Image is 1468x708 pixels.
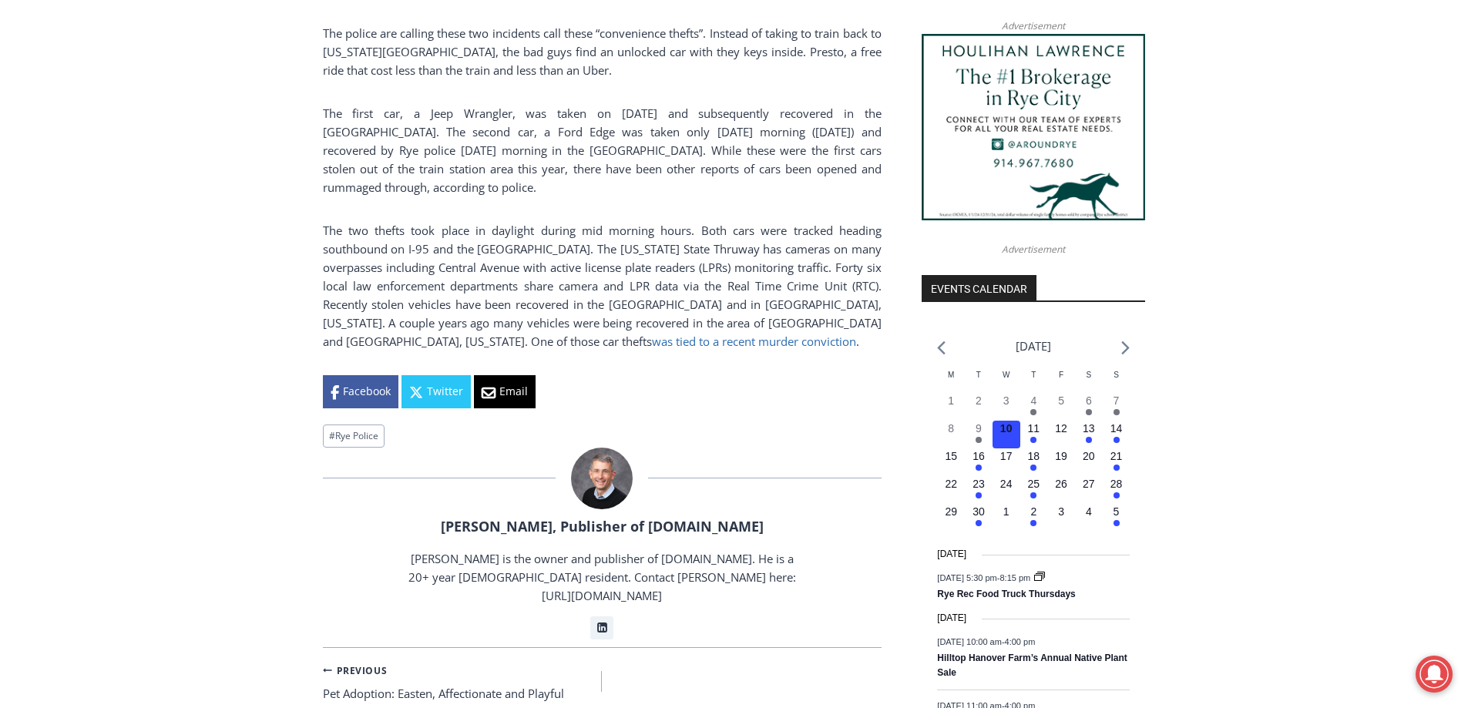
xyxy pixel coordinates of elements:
[993,476,1020,504] button: 24
[1055,422,1067,435] time: 12
[1114,492,1120,498] em: Has events
[323,663,388,678] small: Previous
[5,159,151,217] span: Open Tues. - Sun. [PHONE_NUMBER]
[976,394,982,407] time: 2
[973,505,985,518] time: 30
[937,504,965,532] button: 29
[1086,437,1092,443] em: Has events
[172,146,176,161] div: /
[937,572,996,582] span: [DATE] 5:30 pm
[1000,450,1013,462] time: 17
[937,636,1002,646] span: [DATE] 10:00 am
[945,450,957,462] time: 15
[1083,478,1095,490] time: 27
[401,375,471,408] a: Twitter
[1003,394,1009,407] time: 3
[976,437,982,443] em: Has events
[1016,336,1051,357] li: [DATE]
[1020,421,1048,448] button: 11 Has events
[1028,450,1040,462] time: 18
[1047,504,1075,532] button: 3
[937,448,965,476] button: 15
[937,341,946,355] a: Previous month
[976,492,982,498] em: Has events
[1103,421,1130,448] button: 14 Has events
[1058,394,1064,407] time: 5
[1047,448,1075,476] button: 19
[1020,476,1048,504] button: 25 Has events
[1086,394,1092,407] time: 6
[441,517,764,535] a: [PERSON_NAME], Publisher of [DOMAIN_NAME]
[993,421,1020,448] button: 10
[1114,394,1120,407] time: 7
[1020,393,1048,421] button: 4 Has events
[389,1,728,149] div: "We would have speakers with experience in local journalism speak to us about their experiences a...
[1055,450,1067,462] time: 19
[1075,421,1103,448] button: 13 Has events
[1075,504,1103,532] button: 4
[1083,450,1095,462] time: 20
[976,465,982,471] em: Has events
[1003,371,1009,379] span: W
[474,375,536,408] a: Email
[1,153,223,192] a: [PERSON_NAME] Read Sanctuary Fall Fest: [DATE]
[965,369,993,393] div: Tuesday
[948,371,954,379] span: M
[406,549,798,605] p: [PERSON_NAME] is the owner and publisher of [DOMAIN_NAME]. He is a 20+ year [DEMOGRAPHIC_DATA] re...
[1028,422,1040,435] time: 11
[1103,369,1130,393] div: Sunday
[1047,393,1075,421] button: 5
[323,660,882,703] nav: Posts
[1047,369,1075,393] div: Friday
[1059,371,1063,379] span: F
[1003,505,1009,518] time: 1
[323,660,603,703] a: PreviousPet Adoption: Easten, Affectionate and Playful
[937,547,966,562] time: [DATE]
[993,393,1020,421] button: 3
[965,504,993,532] button: 30 Has events
[1031,371,1036,379] span: T
[922,34,1145,220] img: Houlihan Lawrence The #1 Brokerage in Rye City
[1086,409,1092,415] em: Has events
[180,146,186,161] div: 6
[1047,421,1075,448] button: 12
[1020,504,1048,532] button: 2 Has events
[937,653,1127,679] a: Hilltop Hanover Farm’s Annual Native Plant Sale
[937,476,965,504] button: 22
[1030,465,1036,471] em: Has events
[937,611,966,626] time: [DATE]
[937,393,965,421] button: 1
[1075,369,1103,393] div: Saturday
[948,422,954,435] time: 8
[976,422,982,435] time: 9
[1000,422,1013,435] time: 10
[323,24,882,79] p: The police are calling these two incidents call these “convenience thefts”. Instead of taking to ...
[922,275,1036,301] h2: Events Calendar
[1075,393,1103,421] button: 6 Has events
[323,104,882,196] p: The first car, a Jeep Wrangler, was taken on [DATE] and subsequently recovered in the [GEOGRAPHIC...
[965,421,993,448] button: 9 Has events
[403,153,714,188] span: Intern @ [DOMAIN_NAME]
[1030,437,1036,443] em: Has events
[993,448,1020,476] button: 17
[1110,478,1123,490] time: 28
[1030,520,1036,526] em: Has events
[652,334,856,349] a: was tied to a recent murder conviction
[945,478,957,490] time: 22
[158,96,219,184] div: "[PERSON_NAME]'s draw is the fine variety of pristine raw fish kept on hand"
[1030,492,1036,498] em: Has events
[937,421,965,448] button: 8
[965,393,993,421] button: 2
[1114,505,1120,518] time: 5
[161,146,168,161] div: 6
[999,572,1030,582] span: 8:15 pm
[1103,393,1130,421] button: 7 Has events
[986,18,1080,33] span: Advertisement
[973,450,985,462] time: 16
[986,242,1080,257] span: Advertisement
[371,149,747,192] a: Intern @ [DOMAIN_NAME]
[976,371,981,379] span: T
[976,520,982,526] em: Has events
[1,155,155,192] a: Open Tues. - Sun. [PHONE_NUMBER]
